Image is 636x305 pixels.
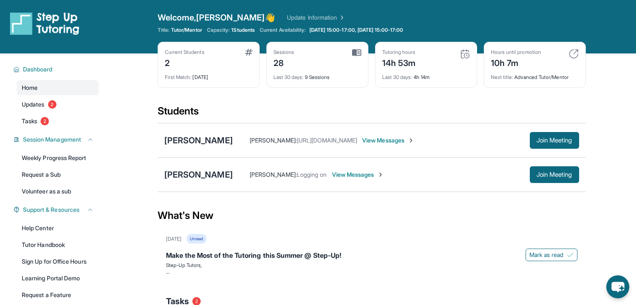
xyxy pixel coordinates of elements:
img: card [245,49,253,56]
div: Sessions [273,49,294,56]
a: Updates2 [17,97,99,112]
span: Join Meeting [536,172,572,177]
div: Current Students [165,49,204,56]
a: Help Center [17,221,99,236]
span: Join Meeting [536,138,572,143]
span: Welcome, [PERSON_NAME] 👋 [158,12,276,23]
span: Current Availability: [260,27,306,33]
img: logo [10,12,79,35]
div: 9 Sessions [273,69,361,81]
div: Hours until promotion [491,49,541,56]
img: Chevron-Right [408,137,414,144]
span: Home [22,84,38,92]
div: Students [158,104,586,123]
span: 2 [41,117,49,125]
div: 28 [273,56,294,69]
span: [PERSON_NAME] : [250,171,297,178]
a: Volunteer as a sub [17,184,99,199]
span: [URL][DOMAIN_NAME] [297,137,357,144]
button: chat-button [606,275,629,298]
span: View Messages [362,136,414,145]
div: [PERSON_NAME] [164,169,233,180]
span: Last 30 days : [273,74,304,80]
a: Learning Portal Demo [17,271,99,286]
div: Unread [186,234,207,244]
span: View Messages [332,170,384,179]
img: card [352,49,361,56]
div: Tutoring hours [382,49,416,56]
button: Session Management [20,135,94,144]
button: Dashboard [20,65,94,74]
a: Home [17,80,99,95]
span: [PERSON_NAME] : [250,137,297,144]
div: [DATE] [166,236,181,242]
span: 1 Students [231,27,255,33]
button: Support & Resources [20,206,94,214]
span: Mark as read [529,251,564,259]
img: Chevron Right [337,13,345,22]
span: 2 [48,100,56,109]
span: Dashboard [23,65,53,74]
span: Last 30 days : [382,74,412,80]
a: Tutor Handbook [17,237,99,252]
button: Join Meeting [530,132,579,149]
span: Next title : [491,74,513,80]
div: Advanced Tutor/Mentor [491,69,579,81]
span: Updates [22,100,45,109]
div: 14h 53m [382,56,416,69]
img: card [569,49,579,59]
span: Tasks [22,117,37,125]
img: Mark as read [567,252,574,258]
span: Session Management [23,135,81,144]
span: Tutor/Mentor [171,27,202,33]
a: Weekly Progress Report [17,150,99,165]
button: Join Meeting [530,166,579,183]
div: 4h 14m [382,69,470,81]
img: Chevron-Right [377,171,384,178]
a: Tasks2 [17,114,99,129]
div: 2 [165,56,204,69]
button: Mark as read [526,249,577,261]
span: Logging on [297,171,327,178]
span: Support & Resources [23,206,79,214]
a: [DATE] 15:00-17:00, [DATE] 15:00-17:00 [308,27,405,33]
div: [DATE] [165,69,253,81]
a: Request a Feature [17,287,99,302]
a: Sign Up for Office Hours [17,254,99,269]
img: card [460,49,470,59]
span: Title: [158,27,169,33]
span: First Match : [165,74,192,80]
span: Capacity: [207,27,230,33]
div: Make the Most of the Tutoring this Summer @ Step-Up! [166,250,577,262]
div: [PERSON_NAME] [164,135,233,146]
a: Update Information [287,13,345,22]
div: What's New [158,197,586,234]
span: [DATE] 15:00-17:00, [DATE] 15:00-17:00 [309,27,404,33]
a: Request a Sub [17,167,99,182]
p: Step-Up Tutors, [166,262,577,269]
div: 10h 7m [491,56,541,69]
